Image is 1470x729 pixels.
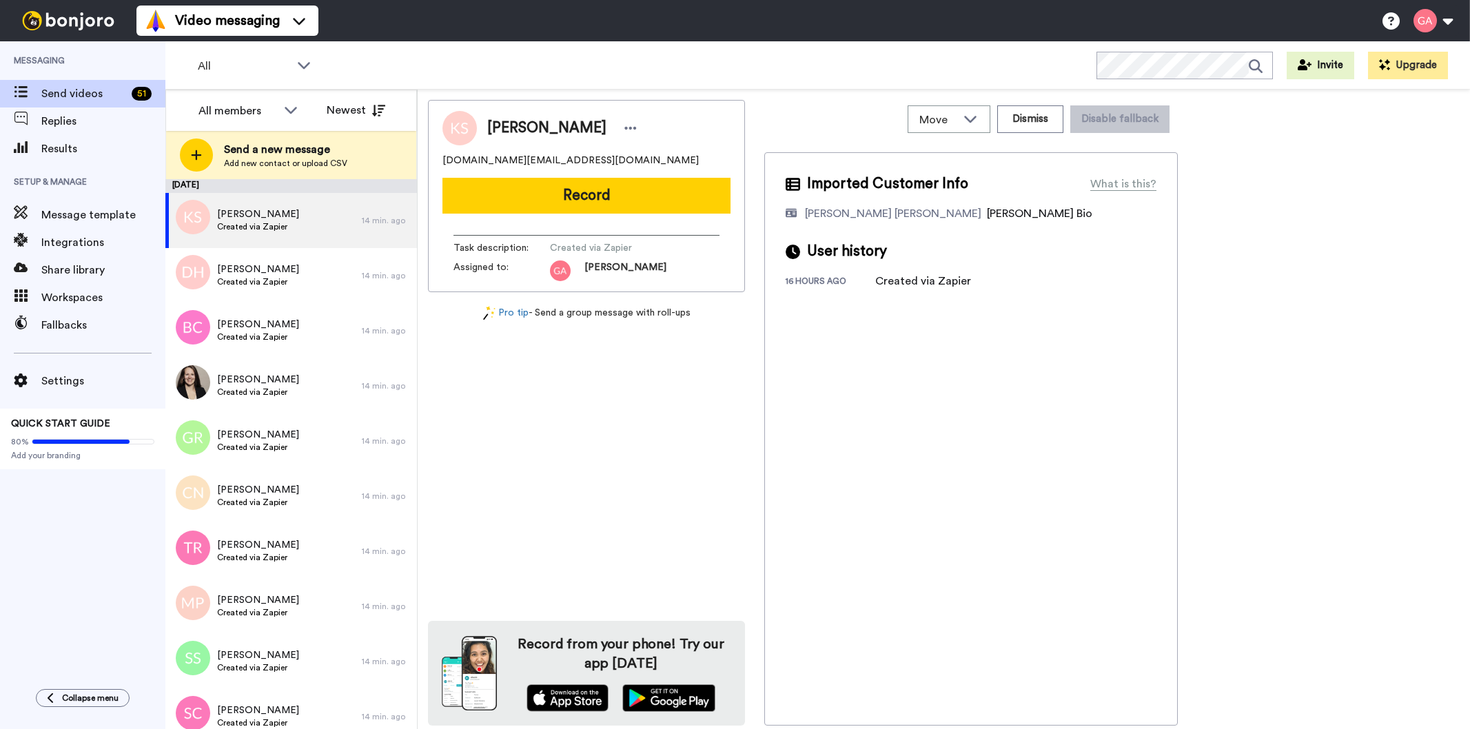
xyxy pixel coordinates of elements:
span: [PERSON_NAME] [217,207,299,221]
img: bc.png [176,310,210,345]
div: What is this? [1090,176,1156,192]
span: Replies [41,113,165,130]
span: User history [807,241,887,262]
div: 14 min. ago [362,546,410,557]
span: Created via Zapier [217,331,299,342]
span: [PERSON_NAME] [217,538,299,552]
div: All members [198,103,277,119]
span: Created via Zapier [217,221,299,232]
span: [PERSON_NAME] [217,428,299,442]
span: [PERSON_NAME] [487,118,606,138]
span: Message template [41,207,165,223]
span: Add new contact or upload CSV [224,158,347,169]
span: Created via Zapier [217,607,299,618]
div: 14 min. ago [362,380,410,391]
div: 14 min. ago [362,656,410,667]
span: Created via Zapier [217,442,299,453]
span: [DOMAIN_NAME][EMAIL_ADDRESS][DOMAIN_NAME] [442,154,699,167]
span: Created via Zapier [217,387,299,398]
img: magic-wand.svg [483,306,496,320]
span: Workspaces [41,289,165,306]
button: Disable fallback [1070,105,1170,133]
span: Send videos [41,85,126,102]
div: 51 [132,87,152,101]
span: Created via Zapier [217,552,299,563]
span: All [198,58,290,74]
div: [DATE] [165,179,417,193]
span: Results [41,141,165,157]
div: 14 min. ago [362,491,410,502]
span: Created via Zapier [217,497,299,508]
div: 14 min. ago [362,601,410,612]
img: mp.png [176,586,210,620]
img: vm-color.svg [145,10,167,32]
div: Created via Zapier [875,273,971,289]
button: Invite [1287,52,1354,79]
img: ss.png [176,641,210,675]
span: [PERSON_NAME] Bio [987,208,1092,219]
span: Created via Zapier [217,662,299,673]
span: Created via Zapier [550,241,681,255]
img: appstore [527,684,609,712]
span: [PERSON_NAME] [217,483,299,497]
div: 14 min. ago [362,215,410,226]
span: Created via Zapier [217,717,299,728]
span: Imported Customer Info [807,174,968,194]
img: Image of Kristin Smith [442,111,477,145]
div: 14 min. ago [362,325,410,336]
div: [PERSON_NAME] [PERSON_NAME] [805,205,981,222]
img: cn.png [176,475,210,510]
button: Upgrade [1368,52,1448,79]
span: Assigned to: [453,260,550,281]
button: Newest [316,96,396,124]
img: 4b83910e-b313-4f0e-92c2-1fc77ef971e8.jpg [176,365,210,400]
img: dh.png [176,255,210,289]
span: [PERSON_NAME] [217,373,299,387]
span: QUICK START GUIDE [11,419,110,429]
span: [PERSON_NAME] [584,260,666,281]
a: Pro tip [483,306,529,320]
span: Video messaging [175,11,280,30]
img: bj-logo-header-white.svg [17,11,120,30]
img: download [442,636,497,710]
div: 16 hours ago [786,276,875,289]
span: Task description : [453,241,550,255]
img: playstore [622,684,715,712]
span: 80% [11,436,29,447]
div: 14 min. ago [362,270,410,281]
span: Collapse menu [62,692,119,704]
span: Fallbacks [41,317,165,333]
button: Dismiss [997,105,1063,133]
span: Send a new message [224,141,347,158]
img: gr.png [176,420,210,455]
h4: Record from your phone! Try our app [DATE] [511,635,731,673]
button: Record [442,178,731,214]
img: tr.png [176,531,210,565]
span: Integrations [41,234,165,251]
span: [PERSON_NAME] [217,704,299,717]
img: ks.png [176,200,210,234]
span: [PERSON_NAME] [217,648,299,662]
span: [PERSON_NAME] [217,263,299,276]
button: Collapse menu [36,689,130,707]
span: Settings [41,373,165,389]
span: Created via Zapier [217,276,299,287]
span: Add your branding [11,450,154,461]
div: 14 min. ago [362,711,410,722]
span: [PERSON_NAME] [217,318,299,331]
span: [PERSON_NAME] [217,593,299,607]
img: ga.png [550,260,571,281]
div: 14 min. ago [362,435,410,446]
div: - Send a group message with roll-ups [428,306,745,320]
span: Share library [41,262,165,278]
span: Move [919,112,957,128]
